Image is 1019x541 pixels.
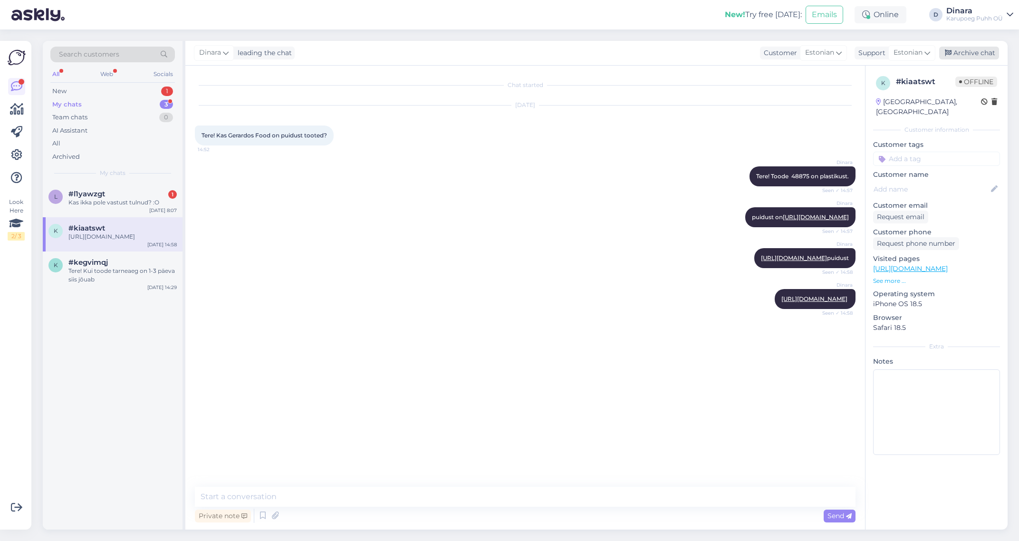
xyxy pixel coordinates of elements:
[873,126,1000,134] div: Customer information
[874,184,989,194] input: Add name
[760,48,797,58] div: Customer
[855,6,906,23] div: Online
[8,232,25,241] div: 2 / 3
[159,113,173,122] div: 0
[929,8,942,21] div: D
[52,87,67,96] div: New
[896,76,955,87] div: # kiaatswt
[54,227,58,234] span: k
[894,48,923,58] span: Estonian
[873,342,1000,351] div: Extra
[68,267,177,284] div: Tere! Kui toode tarneaeg on 1-3 päeva siis jõuab
[873,323,1000,333] p: Safari 18.5
[52,126,87,135] div: AI Assistant
[855,48,885,58] div: Support
[8,48,26,67] img: Askly Logo
[873,201,1000,211] p: Customer email
[725,9,802,20] div: Try free [DATE]:
[195,81,856,89] div: Chat started
[752,213,849,221] span: puidust on
[52,113,87,122] div: Team chats
[234,48,292,58] div: leading the chat
[873,313,1000,323] p: Browser
[817,159,853,166] span: Dinara
[59,49,119,59] span: Search customers
[761,254,849,261] span: puidust
[946,15,1003,22] div: Karupoeg Puhh OÜ
[149,207,177,214] div: [DATE] 8:07
[202,132,327,139] span: Tere! Kas Gerardos Food on puidust tooted?
[805,48,834,58] span: Estonian
[783,213,849,221] a: [URL][DOMAIN_NAME]
[54,261,58,269] span: k
[147,241,177,248] div: [DATE] 14:58
[68,198,177,207] div: Kas ikka pole vastust tulnud? :O
[52,152,80,162] div: Archived
[100,169,125,177] span: My chats
[827,512,852,520] span: Send
[68,232,177,241] div: [URL][DOMAIN_NAME]
[873,254,1000,264] p: Visited pages
[806,6,843,24] button: Emails
[817,241,853,248] span: Dinara
[761,254,827,261] a: [URL][DOMAIN_NAME]
[873,264,948,273] a: [URL][DOMAIN_NAME]
[50,68,61,80] div: All
[68,224,105,232] span: #kiaatswt
[873,140,1000,150] p: Customer tags
[725,10,745,19] b: New!
[817,269,853,276] span: Seen ✓ 14:58
[147,284,177,291] div: [DATE] 14:29
[68,190,105,198] span: #l1yawzgt
[52,139,60,148] div: All
[8,198,25,241] div: Look Here
[195,510,251,522] div: Private note
[873,170,1000,180] p: Customer name
[817,309,853,317] span: Seen ✓ 14:58
[873,357,1000,367] p: Notes
[876,97,981,117] div: [GEOGRAPHIC_DATA], [GEOGRAPHIC_DATA]
[198,146,233,153] span: 14:52
[152,68,175,80] div: Socials
[817,228,853,235] span: Seen ✓ 14:57
[873,237,959,250] div: Request phone number
[873,152,1000,166] input: Add a tag
[939,47,999,59] div: Archive chat
[817,281,853,289] span: Dinara
[199,48,221,58] span: Dinara
[817,187,853,194] span: Seen ✓ 14:57
[873,289,1000,299] p: Operating system
[873,299,1000,309] p: iPhone OS 18.5
[946,7,1003,15] div: Dinara
[195,101,856,109] div: [DATE]
[817,200,853,207] span: Dinara
[98,68,115,80] div: Web
[955,77,997,87] span: Offline
[873,211,928,223] div: Request email
[873,227,1000,237] p: Customer phone
[946,7,1013,22] a: DinaraKarupoeg Puhh OÜ
[881,79,885,87] span: k
[160,100,173,109] div: 3
[68,258,108,267] span: #kegvimqj
[873,277,1000,285] p: See more ...
[54,193,58,200] span: l
[168,190,177,199] div: 1
[756,173,849,180] span: Tere! Toode 48875 on plastikust.
[781,295,847,302] a: [URL][DOMAIN_NAME]
[52,100,82,109] div: My chats
[161,87,173,96] div: 1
